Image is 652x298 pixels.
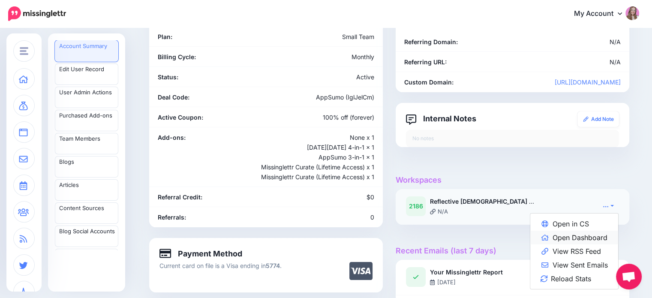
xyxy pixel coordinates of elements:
h4: Recent Emails (last 7 days) [396,246,629,256]
a: Blogs [55,156,118,178]
div: 100% off (forever) [266,112,381,122]
b: Referral Credit: [158,193,202,201]
div: No notes [406,130,619,147]
div: AppSumo (IglJelCm) [266,92,381,102]
div: N/A [474,37,627,47]
div: Small Team [228,32,381,42]
span: 0 [370,214,374,221]
h4: Payment Method [159,248,242,259]
div: 2186 [406,196,426,216]
a: Content Sources [55,202,118,224]
a: Blog Branding Templates [55,249,118,270]
b: Active Coupon: [158,114,203,121]
div: Active [266,72,381,82]
b: Custom Domain: [404,78,454,86]
b: Add-ons: [158,134,186,141]
b: Your Missinglettr Report [430,268,503,276]
b: Reflective [DEMOGRAPHIC_DATA] Study [430,198,546,205]
b: Plan: [158,33,172,40]
b: Referring URL: [404,58,447,66]
a: Open Dashboard [530,231,618,244]
img: Missinglettr [8,6,66,21]
li: N/A [430,207,452,216]
a: [URL][DOMAIN_NAME] [555,78,621,86]
a: Edit User Record [55,63,118,85]
a: Articles [55,179,118,201]
div: $0 [266,192,381,202]
b: 5774 [266,262,280,269]
b: Status: [158,73,178,81]
div: None x 1 [DATE][DATE] 4-in-1 x 1 AppSumo 3-in-1 x 1 Missinglettr Curate (Lifetime Access) x 1 Mis... [228,132,381,182]
a: Team Members [55,133,118,154]
a: User Admin Actions [55,87,118,108]
b: Referrals: [158,214,186,221]
p: Current card on file is a Visa ending in . [159,261,316,271]
h4: Internal Notes [406,113,476,123]
a: Reload Stats [530,272,618,286]
a: View Sent Emails [530,258,618,272]
img: menu.png [20,47,28,55]
a: Add Note [577,111,619,127]
a: Chat abierto [616,264,642,289]
b: Deal Code: [158,93,189,101]
a: My Account [565,3,639,24]
a: Open in CS [530,217,618,231]
b: Billing Cycle: [158,53,196,60]
b: Referring Domain: [404,38,458,45]
div: Monthly [266,52,381,62]
div: N/A [474,57,627,67]
h4: Workspaces [396,175,629,185]
a: View RSS Feed [530,244,618,258]
a: Purchased Add-ons [55,110,118,131]
a: Account Summary [55,40,118,62]
a: Blog Social Accounts [55,226,118,247]
li: [DATE] [430,277,460,287]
